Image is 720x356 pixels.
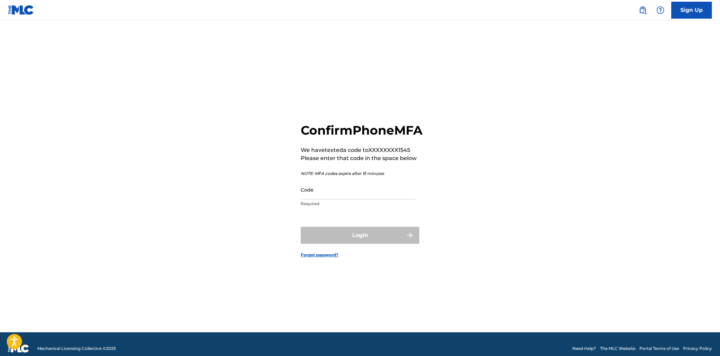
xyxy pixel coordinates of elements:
p: Please enter that code in the space below [301,154,423,162]
iframe: Chat Widget [686,323,720,356]
a: The MLC Website [600,345,635,352]
img: logo [8,344,29,353]
p: NOTE: MFA codes expire after 15 minutes [301,171,423,177]
h2: Confirm Phone MFA [301,123,423,138]
img: help [656,6,664,14]
a: Public Search [636,3,650,17]
p: We have texted a code to XXXXXXXX1545 [301,146,423,154]
a: Privacy Policy [683,345,712,352]
a: Need Help? [572,345,596,352]
img: search [639,6,647,14]
img: MLC Logo [8,5,34,15]
a: Portal Terms of Use [639,345,679,352]
span: Mechanical Licensing Collective © 2025 [37,345,116,352]
a: Forgot password? [301,252,338,258]
div: Help [654,3,667,17]
a: Sign Up [671,2,712,19]
p: Required [301,201,415,207]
